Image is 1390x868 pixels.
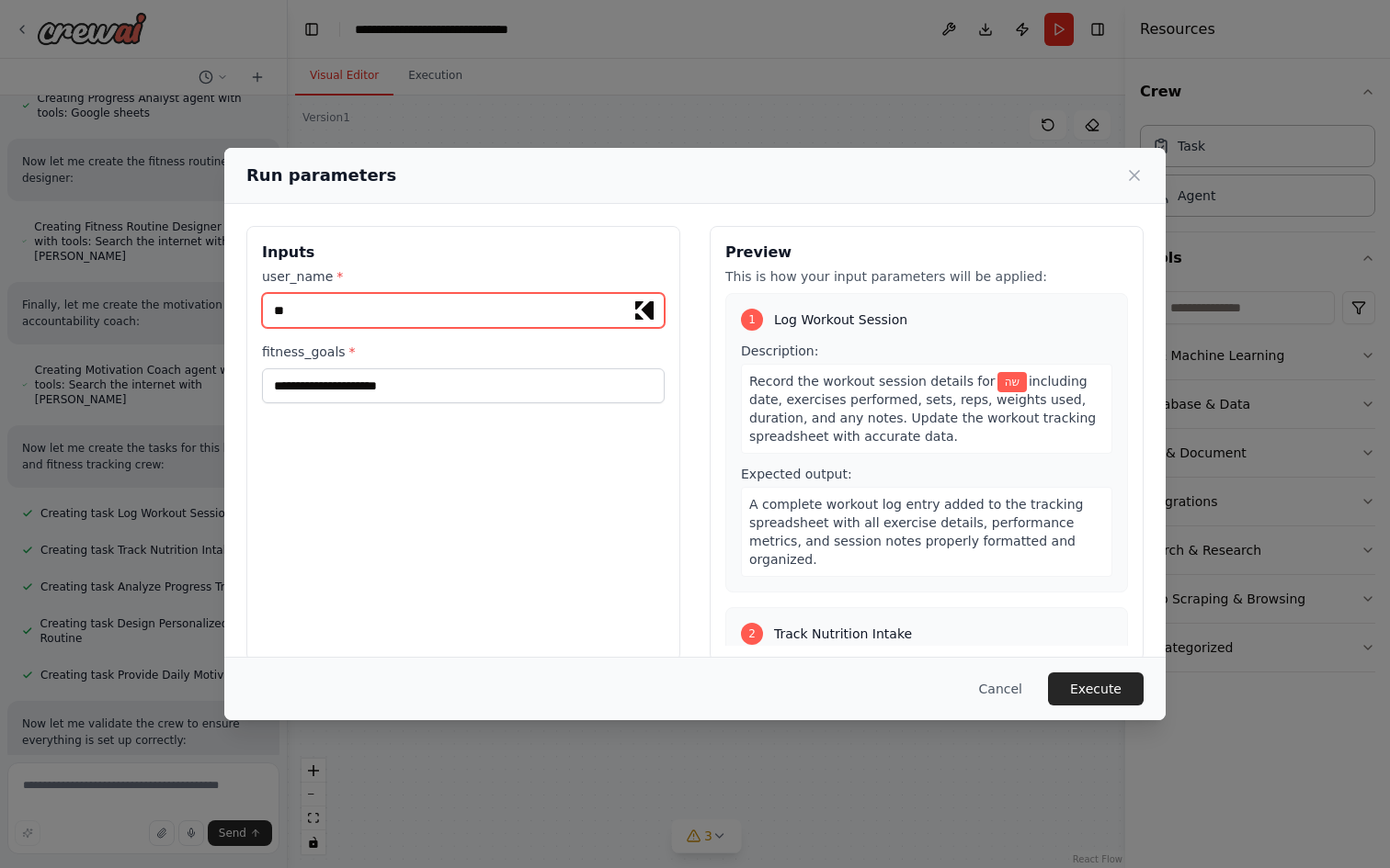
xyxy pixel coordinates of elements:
[725,267,1128,286] p: This is how your input parameters will be applied:
[741,623,763,645] div: 2
[997,372,1027,392] span: Variable: user_name
[749,374,1096,444] span: including date, exercises performed, sets, reps, weights used, duration, and any notes. Update th...
[246,163,396,188] h2: Run parameters
[741,467,852,481] span: Expected output:
[774,625,912,643] span: Track Nutrition Intake
[741,309,763,331] div: 1
[262,242,665,264] h3: Inputs
[964,672,1037,705] button: Cancel
[741,344,818,358] span: Description:
[774,310,907,329] span: Log Workout Session
[262,267,665,286] label: user_name
[1048,672,1144,705] button: Execute
[262,343,665,361] label: fitness_goals
[749,374,996,389] span: Record the workout session details for
[749,497,1083,567] span: A complete workout log entry added to the tracking spreadsheet with all exercise details, perform...
[725,242,1128,264] h3: Preview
